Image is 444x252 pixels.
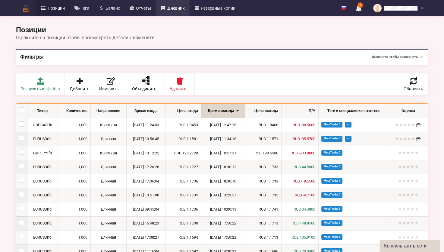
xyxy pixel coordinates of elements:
td: EURUSDrfd [27,160,58,174]
td: EURUSDrfd [27,202,58,216]
span: Резервные копии [201,6,235,10]
span: Дневник [167,6,185,10]
span: MetaTrader 5 [321,150,342,156]
td: RUB 1.1700 [165,216,201,231]
td: 1,000 [58,160,90,174]
span: sl [345,122,351,128]
th: Количество [58,104,90,118]
td: GBPJPYrfd [27,146,58,160]
th: Направление [90,104,126,118]
td: 1,000 [58,118,90,132]
td: [DATE] 10:56:45 [126,132,165,146]
span: RUB -88.5600 [293,123,315,127]
td: Длинная [90,188,126,202]
span: Удалить... [170,87,190,91]
td: EURUSDrfd [27,230,58,244]
span: MetaTrader 5 [321,234,342,240]
th: Теги и специальные отметки [318,104,388,118]
td: Короткая [90,146,126,160]
td: EURUSDrfd [27,132,58,146]
td: EURUSDrfd [27,188,58,202]
h2: Позиции [16,25,428,40]
span: Объединить... [132,87,160,91]
td: 1,000 [58,174,90,188]
span: RUB 44.5800 [294,165,315,169]
td: 1,000 [58,202,90,216]
span: Добавить [70,87,90,91]
td: GBPCADrfd [27,118,58,132]
td: RUB 1.1733 [245,174,281,188]
td: [DATE] 10:00:13 [201,202,245,216]
td: 1,000 [58,146,90,160]
td: RUB 1.1727 [165,160,201,174]
td: Длинная [90,174,126,188]
span: Изменить... [99,87,122,91]
td: 1,000 [58,132,90,146]
a: Загрузить из файла [16,73,65,95]
th: Тикер [27,104,58,118]
td: Длинная [90,132,126,146]
td: RUB 1.1736 [165,202,201,216]
td: RUB 198.6500 [245,146,281,160]
td: [DATE] 11:24:03 [126,118,165,132]
span: RUB 34.4800 [294,207,315,212]
img: no_avatar_64x64-c1df70be568ff5ffbc6dc4fa4a63b692.png [373,4,382,12]
td: 1,000 [58,230,90,244]
th: Цена выхода [245,104,281,118]
td: RUB 1.8468 [245,118,281,132]
span: Позиции [48,6,65,10]
span: MetaTrader 5 [321,136,342,141]
iframe: chat widget [379,239,441,252]
td: RUB 1.1741 [245,202,281,216]
button: Щелкните чтобы развернуть [372,53,424,61]
td: RUB 1.1713 [245,216,281,231]
td: [DATE] 10:12:25 [126,146,165,160]
td: [DATE] 18:30:10 [201,174,245,188]
th: Цена входа [165,104,201,118]
th: Оценка [388,104,428,118]
td: [DATE] 09:45:04 [126,202,165,216]
td: 1,000 [58,216,90,231]
span: Фильтры [20,53,44,60]
div: Щёлкните на позиции чтобы просмотреть детали / изменить [16,35,428,40]
td: [DATE] 10:51:08 [126,188,165,202]
th: Время входа [126,104,165,118]
td: RUB 1.1736 [165,174,201,188]
td: [DATE] 17:50:22 [201,230,245,244]
span: RUB -4.7100 [295,193,315,197]
th: Время выхода [201,104,245,118]
td: RUB 1.1581 [165,132,201,146]
span: Теги [81,6,89,10]
td: [DATE] 17:08:27 [126,230,165,244]
td: RUB 198.2720 [165,146,201,160]
td: Длинная [90,202,126,216]
th: П/У [281,104,318,118]
td: EURUSDrfd [27,216,58,231]
span: Загрузить из файла [21,87,60,91]
span: sl [345,136,351,141]
img: logo-5391b84d95ca78eb0fcbe8eb83ca0fe5.png [21,3,31,14]
td: [DATE] 18:30:12 [201,160,245,174]
td: RUB 1.1735 [245,188,281,202]
td: RUB 1.8453 [165,118,201,132]
td: RUB 1.1735 [165,188,201,202]
td: Длинная [90,160,126,174]
span: Обновить [404,87,423,91]
span: Отчеты [136,6,151,10]
td: EURUSDrfd [27,174,58,188]
td: [DATE] 16:48:23 [126,216,165,231]
span: MetaTrader 5 [321,220,342,226]
td: Длинная [90,216,126,231]
span: RUB 149.8500 [291,221,315,225]
td: 1,000 [58,188,90,202]
td: RUB 1.1713 [245,230,281,244]
span: MetaTrader 5 [321,206,342,212]
span: MetaTrader 5 [321,164,342,170]
td: RUB 1.1733 [245,160,281,174]
span: MetaTrader 5 [321,122,342,128]
td: Короткая [90,118,126,132]
td: [DATE] 12:47:26 [201,118,245,132]
td: [DATE] 10:57:31 [201,146,245,160]
td: [DATE] 17:26:28 [126,160,165,174]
